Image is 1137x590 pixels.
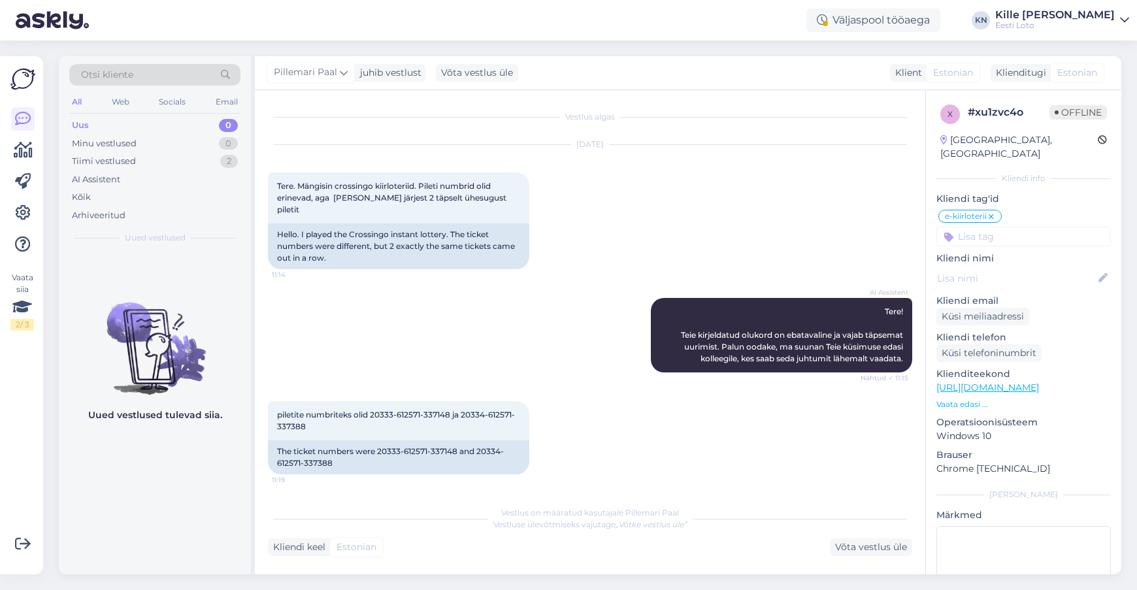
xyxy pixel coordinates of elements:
[268,440,529,474] div: The ticket numbers were 20333-612571-337148 and 20334-612571-337388
[936,227,1111,246] input: Lisa tag
[501,508,679,517] span: Vestlus on määratud kasutajale Pillemari Paal
[936,294,1111,308] p: Kliendi email
[936,382,1039,393] a: [URL][DOMAIN_NAME]
[936,344,1042,362] div: Küsi telefoninumbrit
[72,191,91,204] div: Kõik
[936,448,1111,462] p: Brauser
[213,93,240,110] div: Email
[69,93,84,110] div: All
[88,408,222,422] p: Uued vestlused tulevad siia.
[995,20,1115,31] div: Eesti Loto
[995,10,1129,31] a: Kille [PERSON_NAME]Eesti Loto
[268,223,529,269] div: Hello. I played the Crossingo instant lottery. The ticket numbers were different, but 2 exactly t...
[109,93,132,110] div: Web
[72,209,125,222] div: Arhiveeritud
[125,232,186,244] span: Uued vestlused
[10,319,34,331] div: 2 / 3
[337,540,376,554] span: Estonian
[10,272,34,331] div: Vaata siia
[936,331,1111,344] p: Kliendi telefon
[830,538,912,556] div: Võta vestlus üle
[72,119,89,132] div: Uus
[72,137,137,150] div: Minu vestlused
[72,173,120,186] div: AI Assistent
[936,416,1111,429] p: Operatsioonisüsteem
[272,475,321,485] span: 11:19
[937,271,1096,286] input: Lisa nimi
[220,155,238,168] div: 2
[59,279,251,397] img: No chats
[890,66,922,80] div: Klient
[81,68,133,82] span: Otsi kliente
[936,462,1111,476] p: Chrome [TECHNICAL_ID]
[936,508,1111,522] p: Märkmed
[268,139,912,150] div: [DATE]
[936,429,1111,443] p: Windows 10
[268,111,912,123] div: Vestlus algas
[616,519,687,529] i: „Võtke vestlus üle”
[436,64,518,82] div: Võta vestlus üle
[355,66,421,80] div: juhib vestlust
[806,8,940,32] div: Väljaspool tööaega
[936,172,1111,184] div: Kliendi info
[936,192,1111,206] p: Kliendi tag'id
[274,65,337,80] span: Pillemari Paal
[681,306,905,363] span: Tere! Teie kirjeldatud olukord on ebatavaline ja vajab täpsemat uurimist. Palun oodake, ma suunan...
[493,519,687,529] span: Vestluse ülevõtmiseks vajutage
[859,373,908,383] span: Nähtud ✓ 11:15
[1049,105,1107,120] span: Offline
[268,540,325,554] div: Kliendi keel
[936,308,1029,325] div: Küsi meiliaadressi
[968,105,1049,120] div: # xu1zvc4o
[156,93,188,110] div: Socials
[936,252,1111,265] p: Kliendi nimi
[936,367,1111,381] p: Klienditeekond
[947,109,953,119] span: x
[272,270,321,280] span: 11:14
[991,66,1046,80] div: Klienditugi
[933,66,973,80] span: Estonian
[277,181,508,214] span: Tere. Mängisin crossingo kiirloteriid. Pileti numbrid olid erinevad, aga [PERSON_NAME] järjest 2 ...
[219,137,238,150] div: 0
[72,155,136,168] div: Tiimi vestlused
[936,399,1111,410] p: Vaata edasi ...
[277,410,515,431] span: piletite numbriteks olid 20333-612571-337148 ja 20334-612571-337388
[972,11,990,29] div: KN
[995,10,1115,20] div: Kille [PERSON_NAME]
[219,119,238,132] div: 0
[1057,66,1097,80] span: Estonian
[936,489,1111,500] div: [PERSON_NAME]
[940,133,1098,161] div: [GEOGRAPHIC_DATA], [GEOGRAPHIC_DATA]
[859,287,908,297] span: AI Assistent
[945,212,987,220] span: e-kiirloterii
[10,67,35,91] img: Askly Logo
